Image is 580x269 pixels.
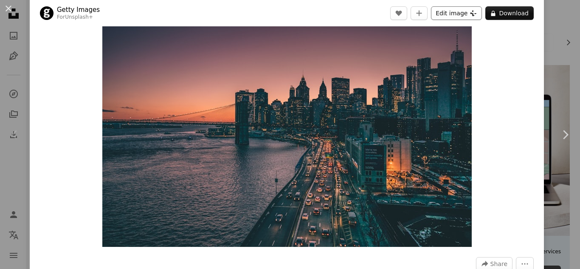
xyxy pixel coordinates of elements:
[40,6,53,20] img: Go to Getty Images's profile
[57,14,100,21] div: For
[431,6,482,20] button: Edit image
[65,14,93,20] a: Unsplash+
[102,0,472,247] img: The Manhattan Bridge in the evening, USA
[411,6,428,20] button: Add to Collection
[390,6,407,20] button: Like
[102,0,472,247] button: Zoom in on this image
[57,6,100,14] a: Getty Images
[550,94,580,176] a: Next
[485,6,534,20] button: Download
